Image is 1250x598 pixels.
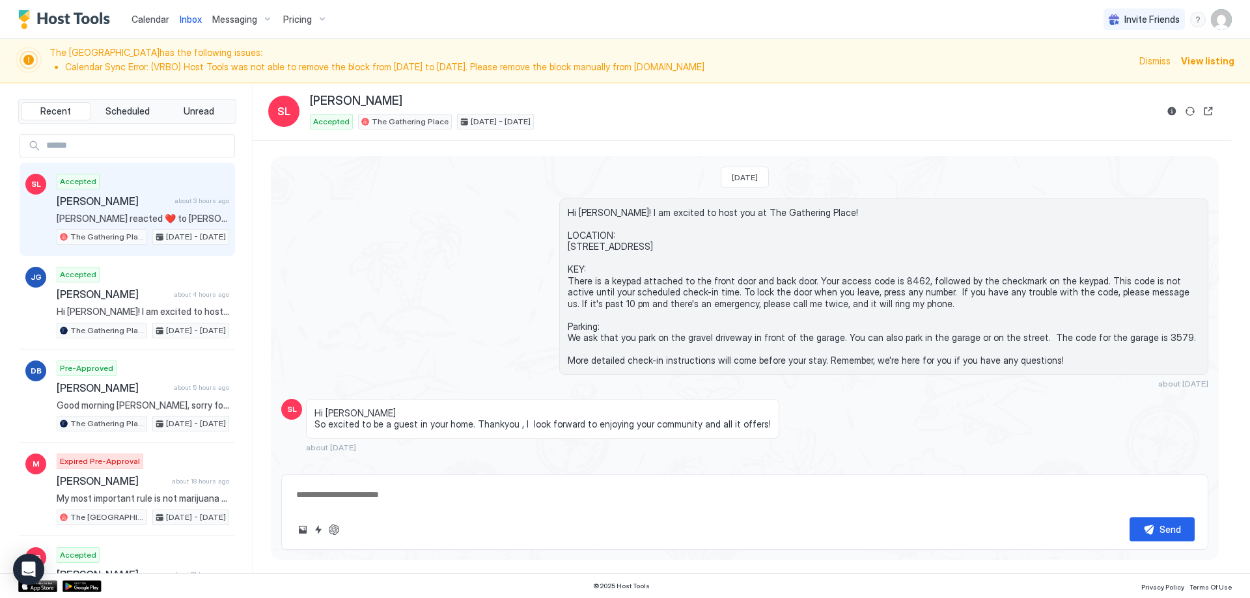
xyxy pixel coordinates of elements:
span: about 18 hours ago [172,477,229,485]
span: JB [31,552,41,564]
div: tab-group [18,99,236,124]
button: Upload image [295,522,311,537]
span: Accepted [60,549,96,561]
span: [PERSON_NAME] [57,288,169,301]
div: Dismiss [1139,54,1171,68]
span: Expired Pre-Approval [60,455,140,467]
a: Calendar [132,12,169,26]
span: The Gathering Place [70,325,144,336]
a: Privacy Policy [1141,579,1184,593]
span: [DATE] - [DATE] [166,231,226,243]
span: SL [31,178,41,190]
span: Inbox [180,14,202,25]
button: Open reservation [1201,103,1216,119]
span: about [DATE] [1158,379,1208,388]
span: [PERSON_NAME] [57,568,167,581]
span: [PERSON_NAME] [310,94,402,109]
a: Host Tools Logo [18,10,116,29]
span: Privacy Policy [1141,583,1184,591]
span: M [33,458,40,470]
span: JG [31,271,42,283]
span: My most important rule is not marijuana or Tabasco smoke in the home. Other than that, it’s just ... [57,493,229,504]
input: Input Field [41,135,234,157]
span: about 21 hours ago [172,570,229,578]
span: Hi [PERSON_NAME] So excited to be a guest in your home. Thankyou , I look forward to enjoying you... [314,407,771,430]
a: Inbox [180,12,202,26]
span: The Gathering Place [70,418,144,429]
span: Unread [184,105,214,117]
span: SL [277,103,290,119]
a: Google Play Store [62,580,102,592]
span: Recent [40,105,71,117]
span: Good morning [PERSON_NAME], sorry for the delayed response. Yes both bathrooms have toilets. [57,400,229,411]
button: Recent [21,102,90,120]
span: [DATE] - [DATE] [471,116,531,128]
button: Quick reply [311,522,326,537]
span: about 3 hours ago [174,197,229,205]
span: Hi [PERSON_NAME]! I am excited to host you at The Gathering Place! LOCATION: [STREET_ADDRESS] KEY... [57,306,229,318]
span: The [GEOGRAPHIC_DATA] [70,511,144,523]
button: Scheduled [93,102,162,120]
span: Accepted [60,269,96,280]
div: Open Intercom Messenger [13,554,44,585]
span: Accepted [313,116,350,128]
span: Scheduled [105,105,150,117]
span: Accepted [60,176,96,187]
a: App Store [18,580,57,592]
span: Calendar [132,14,169,25]
button: ChatGPT Auto Reply [326,522,342,537]
span: [DATE] - [DATE] [166,325,226,336]
span: [DATE] [732,172,758,182]
span: about [DATE] [306,442,356,452]
div: Send [1160,523,1181,536]
button: Send [1130,517,1195,541]
span: Messaging [212,14,257,25]
span: Terms Of Use [1189,583,1232,591]
div: menu [1190,12,1206,27]
span: [PERSON_NAME] [57,195,169,208]
span: [DATE] - [DATE] [166,418,226,429]
button: Reservation information [1164,103,1180,119]
div: View listing [1181,54,1234,68]
span: [PERSON_NAME] reacted ❤️ to [PERSON_NAME]’s message "Thankyou" [57,213,229,224]
span: [PERSON_NAME] [57,381,169,394]
span: Hi [PERSON_NAME]! I am excited to host you at The Gathering Place! LOCATION: [STREET_ADDRESS] KEY... [568,207,1200,366]
a: Terms Of Use [1189,579,1232,593]
span: The Gathering Place [372,116,449,128]
span: DB [31,365,42,377]
span: © 2025 Host Tools [593,582,650,590]
span: Pre-Approved [60,362,113,374]
span: about 4 hours ago [174,290,229,299]
button: Sync reservation [1182,103,1198,119]
button: Unread [164,102,233,120]
li: Calendar Sync Error: (VRBO) Host Tools was not able to remove the block from [DATE] to [DATE]. Pl... [65,61,1132,73]
span: about 5 hours ago [174,383,229,392]
span: The [GEOGRAPHIC_DATA] has the following issues: [49,47,1132,75]
span: [PERSON_NAME] [57,474,167,487]
span: Pricing [283,14,312,25]
span: [DATE] - [DATE] [166,511,226,523]
span: Invite Friends [1124,14,1180,25]
span: The Gathering Place [70,231,144,243]
span: SL [287,403,297,415]
div: User profile [1211,9,1232,30]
